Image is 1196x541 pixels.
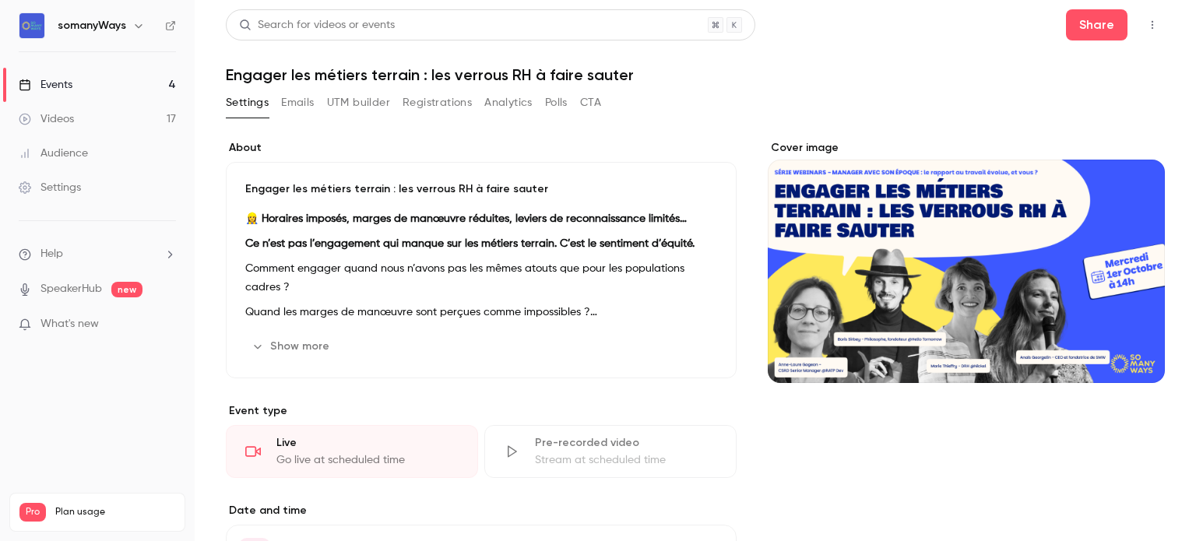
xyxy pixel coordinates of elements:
p: Event type [226,403,737,419]
button: Share [1066,9,1127,40]
button: Analytics [484,90,533,115]
span: Help [40,246,63,262]
button: Emails [281,90,314,115]
label: About [226,140,737,156]
button: Polls [545,90,568,115]
div: Audience [19,146,88,161]
span: Pro [19,503,46,522]
a: SpeakerHub [40,281,102,297]
div: Go live at scheduled time [276,452,459,468]
p: Quand les marges de manœuvre sont perçues comme impossibles ? [245,303,717,321]
div: Pre-recorded video [535,435,717,451]
label: Cover image [768,140,1165,156]
p: Engager les métiers terrain : les verrous RH à faire sauter [245,181,717,197]
button: UTM builder [327,90,390,115]
img: somanyWays [19,13,44,38]
span: What's new [40,316,99,332]
li: help-dropdown-opener [19,246,176,262]
div: Videos [19,111,74,127]
button: Registrations [403,90,472,115]
button: Settings [226,90,269,115]
div: Stream at scheduled time [535,452,717,468]
div: Search for videos or events [239,17,395,33]
section: Cover image [768,140,1165,383]
strong: 👷‍♀️ Horaires imposés, marges de manœuvre réduites, leviers de reconnaissance limités… [245,213,687,224]
iframe: Noticeable Trigger [157,318,176,332]
h6: somanyWays [58,18,126,33]
button: Show more [245,334,339,359]
button: CTA [580,90,601,115]
div: Events [19,77,72,93]
div: LiveGo live at scheduled time [226,425,478,478]
div: Pre-recorded videoStream at scheduled time [484,425,737,478]
p: Comment engager quand nous n’avons pas les mêmes atouts que pour les populations cadres ? [245,259,717,297]
span: Plan usage [55,506,175,518]
h1: Engager les métiers terrain : les verrous RH à faire sauter [226,65,1165,84]
strong: Ce n’est pas l’engagement qui manque sur les métiers terrain. C’est le sentiment d’équité. [245,238,695,249]
div: Live [276,435,459,451]
div: Settings [19,180,81,195]
span: new [111,282,142,297]
label: Date and time [226,503,737,518]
